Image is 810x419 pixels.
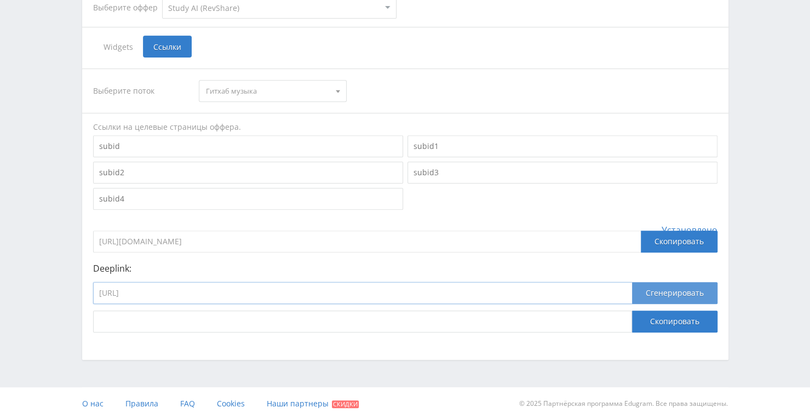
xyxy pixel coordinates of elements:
div: Ссылки на целевые страницы оффера. [93,122,717,133]
input: subid [93,135,403,157]
div: Выберите оффер [93,3,162,12]
span: О нас [82,398,104,409]
span: Установлено [662,225,717,235]
span: Cookies [217,398,245,409]
div: Скопировать [641,231,717,252]
input: subid4 [93,188,403,210]
p: Deeplink: [93,263,717,273]
input: subid1 [407,135,717,157]
span: Наши партнеры [267,398,329,409]
span: Widgets [93,36,143,58]
div: Выберите поток [93,80,188,102]
span: Скидки [332,400,359,408]
span: Правила [125,398,158,409]
input: subid3 [407,162,717,183]
span: Гитхаб музыка [206,81,330,101]
input: subid2 [93,162,403,183]
button: Сгенерировать [632,282,717,304]
span: FAQ [180,398,195,409]
span: Ссылки [143,36,192,58]
button: Скопировать [632,311,717,332]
